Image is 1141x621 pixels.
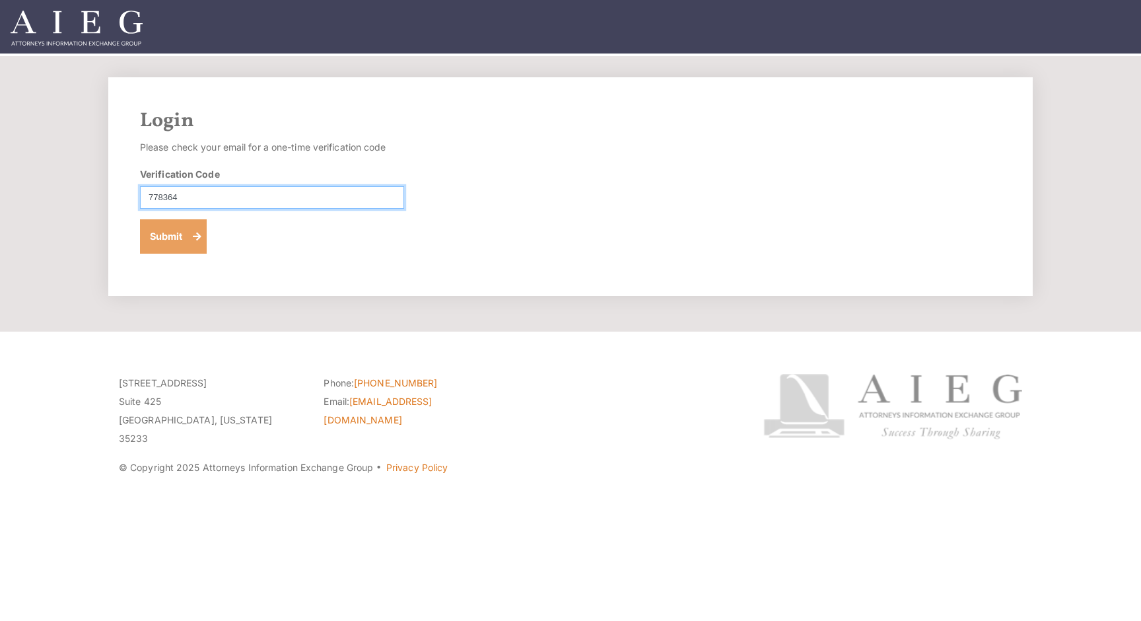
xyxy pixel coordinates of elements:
h2: Login [140,109,1001,133]
p: Please check your email for a one-time verification code [140,138,404,157]
a: [PHONE_NUMBER] [354,377,437,388]
button: Submit [140,219,207,254]
a: Privacy Policy [386,462,448,473]
p: [STREET_ADDRESS] Suite 425 [GEOGRAPHIC_DATA], [US_STATE] 35233 [119,374,304,448]
li: Email: [324,392,508,429]
label: Verification Code [140,167,220,181]
a: [EMAIL_ADDRESS][DOMAIN_NAME] [324,396,432,425]
span: · [376,467,382,474]
li: Phone: [324,374,508,392]
img: Attorneys Information Exchange Group [11,11,143,46]
p: © Copyright 2025 Attorneys Information Exchange Group [119,458,714,477]
img: Attorneys Information Exchange Group logo [763,374,1022,439]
